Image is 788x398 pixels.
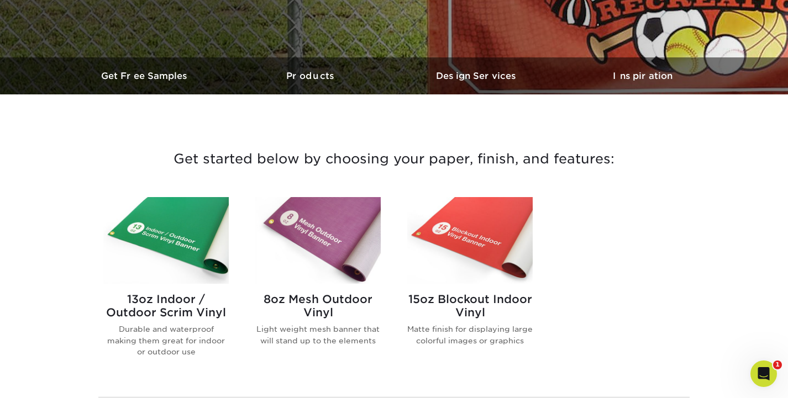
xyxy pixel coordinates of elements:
[71,134,717,184] h3: Get started below by choosing your paper, finish, and features:
[62,71,228,81] h3: Get Free Samples
[103,197,229,375] a: 13oz Indoor / Outdoor Scrim Vinyl Banners 13oz Indoor / Outdoor Scrim Vinyl Durable and waterproo...
[407,293,533,319] h2: 15oz Blockout Indoor Vinyl
[103,197,229,284] img: 13oz Indoor / Outdoor Scrim Vinyl Banners
[228,71,394,81] h3: Products
[103,293,229,319] h2: 13oz Indoor / Outdoor Scrim Vinyl
[407,197,533,375] a: 15oz Blockout Indoor Vinyl Banners 15oz Blockout Indoor Vinyl Matte finish for displaying large c...
[255,293,381,319] h2: 8oz Mesh Outdoor Vinyl
[394,71,560,81] h3: Design Services
[255,323,381,346] p: Light weight mesh banner that will stand up to the elements
[407,323,533,346] p: Matte finish for displaying large colorful images or graphics
[255,197,381,284] img: 8oz Mesh Outdoor Vinyl Banners
[407,197,533,284] img: 15oz Blockout Indoor Vinyl Banners
[560,71,726,81] h3: Inspiration
[228,57,394,94] a: Products
[773,360,782,369] span: 1
[394,57,560,94] a: Design Services
[62,57,228,94] a: Get Free Samples
[255,197,381,375] a: 8oz Mesh Outdoor Vinyl Banners 8oz Mesh Outdoor Vinyl Light weight mesh banner that will stand up...
[103,323,229,357] p: Durable and waterproof making them great for indoor or outdoor use
[560,57,726,94] a: Inspiration
[750,360,777,387] iframe: Intercom live chat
